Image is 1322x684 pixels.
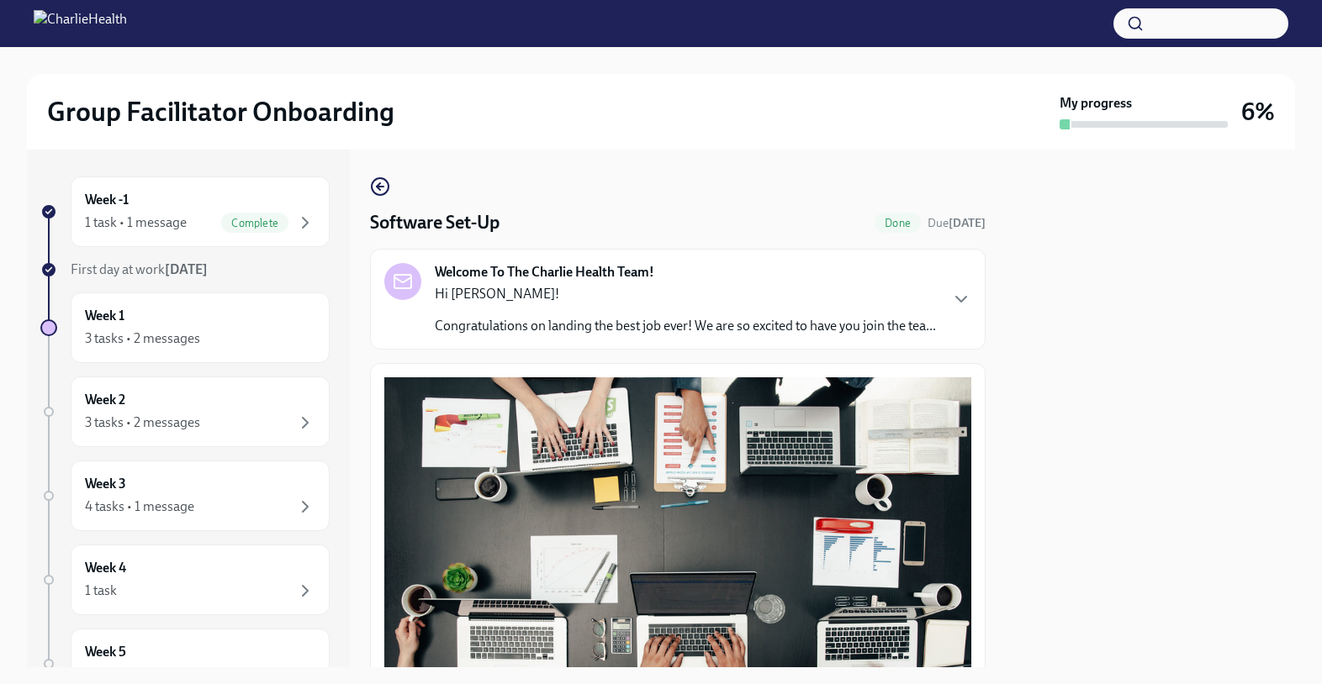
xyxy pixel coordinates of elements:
a: First day at work[DATE] [40,260,330,279]
h6: Week 4 [85,559,126,577]
span: September 9th, 2025 10:00 [928,215,986,231]
a: Week 23 tasks • 2 messages [40,376,330,447]
p: Congratulations on landing the best job ever! We are so excited to have you join the tea... [435,317,936,335]
a: Week -11 task • 1 messageComplete [40,176,330,247]
h6: Week 5 [85,643,126,661]
div: 3 tasks • 2 messages [85,413,200,432]
h6: Week 1 [85,307,124,325]
span: Due [928,216,986,230]
span: Complete [221,217,288,229]
h6: Week 2 [85,391,125,409]
h3: 6% [1241,97,1275,127]
strong: [DATE] [949,216,986,230]
h4: Software Set-Up [370,210,500,235]
h2: Group Facilitator Onboarding [47,95,394,129]
span: First day at work [71,261,208,277]
h6: Week 3 [85,475,126,493]
div: 4 tasks • 1 message [85,497,194,516]
h6: Week -1 [85,191,129,209]
a: Week 41 task [40,545,330,615]
strong: [DATE] [165,261,208,277]
span: Done [875,217,921,229]
strong: My progress [1060,94,1132,113]
div: 1 task [85,581,117,600]
a: Week 34 tasks • 1 message [40,460,330,531]
a: Week 13 tasks • 2 messages [40,292,330,363]
p: Hi [PERSON_NAME]! [435,285,936,303]
div: 1 task [85,666,117,684]
div: 3 tasks • 2 messages [85,329,200,348]
div: 1 task • 1 message [85,213,187,232]
strong: Welcome To The Charlie Health Team! [435,263,654,281]
img: CharlieHealth [34,10,127,37]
